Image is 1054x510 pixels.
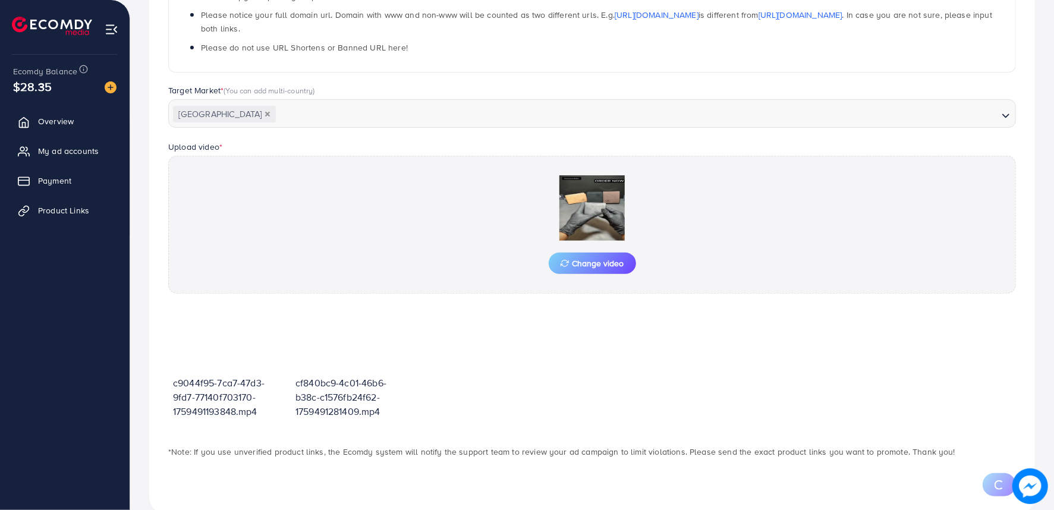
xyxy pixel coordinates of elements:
[9,199,121,222] a: Product Links
[38,175,71,187] span: Payment
[561,259,624,267] span: Change video
[265,111,270,117] button: Deselect Pakistan
[9,139,121,163] a: My ad accounts
[201,9,992,34] span: Please notice your full domain url. Domain with www and non-www will be counted as two different ...
[9,109,121,133] a: Overview
[615,9,699,21] a: [URL][DOMAIN_NAME]
[173,376,286,418] p: c9044f95-7ca7-47d3-9fd7-77140f703170-1759491193848.mp4
[201,42,408,53] span: Please do not use URL Shortens or Banned URL here!
[168,84,315,96] label: Target Market
[9,169,121,193] a: Payment
[295,376,408,418] p: cf840bc9-4c01-46b6-b38c-c1576fb24f62-1759491281409.mp4
[168,141,222,153] label: Upload video
[38,204,89,216] span: Product Links
[12,17,92,35] img: logo
[277,105,997,124] input: Search for option
[105,81,117,93] img: image
[38,145,99,157] span: My ad accounts
[13,78,52,95] span: $28.35
[759,9,842,21] a: [URL][DOMAIN_NAME]
[168,445,1016,459] p: *Note: If you use unverified product links, the Ecomdy system will notify the support team to rev...
[549,253,636,274] button: Change video
[1012,468,1048,504] img: image
[38,115,74,127] span: Overview
[13,65,77,77] span: Ecomdy Balance
[224,85,314,96] span: (You can add multi-country)
[533,175,652,241] img: Preview Image
[168,99,1016,128] div: Search for option
[173,106,276,122] span: [GEOGRAPHIC_DATA]
[105,23,118,36] img: menu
